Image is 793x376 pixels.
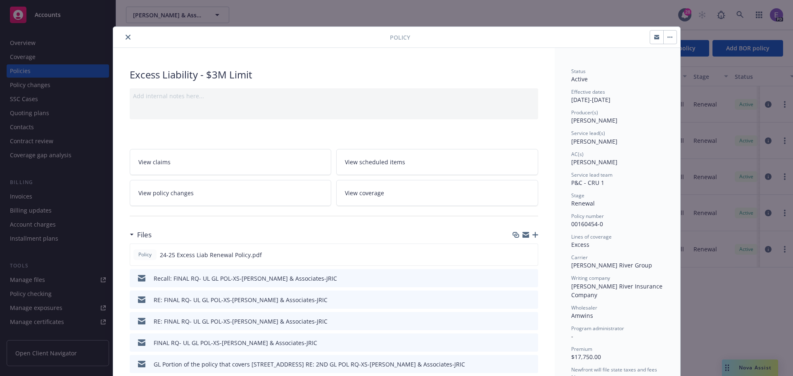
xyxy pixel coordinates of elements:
span: Policy number [571,213,604,220]
span: Service lead(s) [571,130,605,137]
span: AC(s) [571,151,584,158]
span: Program administrator [571,325,624,332]
div: [DATE] - [DATE] [571,88,664,104]
span: Lines of coverage [571,233,612,240]
span: Writing company [571,274,610,281]
div: RE: FINAL RQ- UL GL POL-XS-[PERSON_NAME] & Associates-JRIC [154,296,328,304]
span: [PERSON_NAME] [571,116,617,124]
span: View scheduled items [345,158,405,166]
a: View policy changes [130,180,332,206]
button: preview file [527,251,534,259]
a: View scheduled items [336,149,538,175]
span: Policy [390,33,410,42]
span: View claims [138,158,171,166]
div: Recall: FINAL RQ- UL GL POL-XS-[PERSON_NAME] & Associates-JRIC [154,274,337,283]
button: download file [514,360,521,369]
span: Active [571,75,588,83]
span: Stage [571,192,584,199]
span: $17,750.00 [571,353,601,361]
span: [PERSON_NAME] River Insurance Company [571,282,664,299]
span: Effective dates [571,88,605,95]
div: Add internal notes here... [133,92,535,100]
span: Renewal [571,199,595,207]
span: Newfront will file state taxes and fees [571,366,657,373]
div: RE: FINAL RQ- UL GL POL-XS-[PERSON_NAME] & Associates-JRIC [154,317,328,326]
button: preview file [527,338,535,347]
span: Service lead team [571,171,613,178]
span: 00160454-0 [571,220,603,228]
button: preview file [527,360,535,369]
button: download file [514,251,520,259]
div: Excess [571,240,664,249]
button: download file [514,317,521,326]
button: close [123,32,133,42]
button: preview file [527,274,535,283]
div: GL Portion of the policy that covers [STREET_ADDRESS] RE: 2ND GL POL RQ-XS-[PERSON_NAME] & Associ... [154,360,465,369]
a: View coverage [336,180,538,206]
button: preview file [527,296,535,304]
span: Wholesaler [571,304,597,311]
span: [PERSON_NAME] River Group [571,261,652,269]
button: download file [514,274,521,283]
span: Producer(s) [571,109,598,116]
span: Amwins [571,312,593,319]
div: Excess Liability - $3M Limit [130,68,538,82]
span: [PERSON_NAME] [571,137,617,145]
span: 24-25 Excess Liab Renewal Policy.pdf [160,251,262,259]
span: Carrier [571,254,588,261]
div: Files [130,229,152,240]
span: [PERSON_NAME] [571,158,617,166]
span: - [571,332,573,340]
span: Premium [571,345,592,352]
span: View policy changes [138,189,194,197]
span: P&C - CRU 1 [571,179,604,187]
span: Status [571,68,586,75]
div: FINAL RQ- UL GL POL-XS-[PERSON_NAME] & Associates-JRIC [154,338,317,347]
h3: Files [137,229,152,240]
a: View claims [130,149,332,175]
button: download file [514,338,521,347]
span: View coverage [345,189,384,197]
span: Policy [137,251,153,258]
button: preview file [527,317,535,326]
button: download file [514,296,521,304]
